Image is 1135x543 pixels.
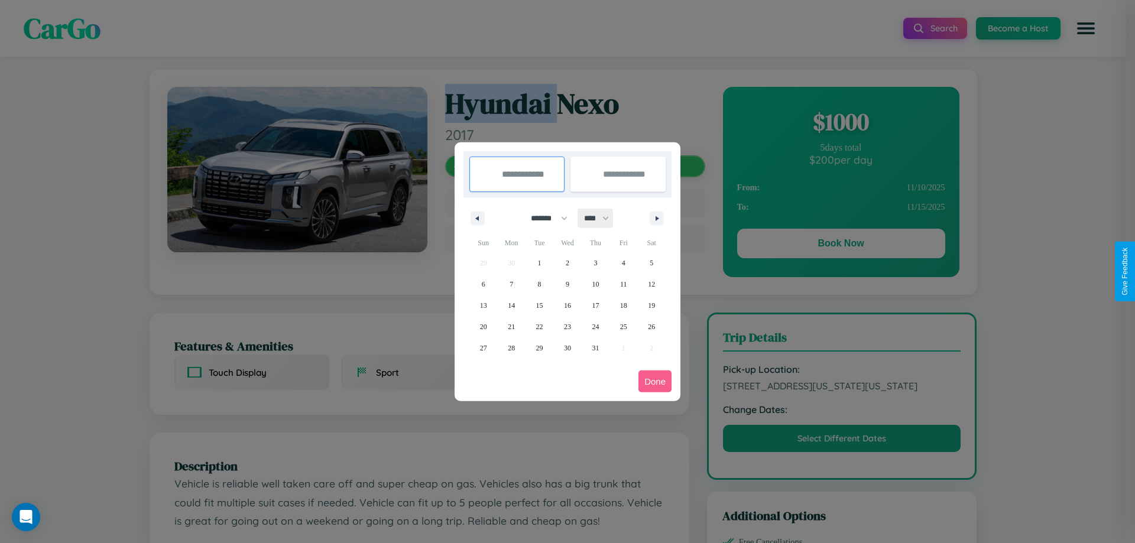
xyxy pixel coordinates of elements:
span: 25 [620,316,627,337]
span: Thu [582,233,609,252]
span: 28 [508,337,515,359]
span: 29 [536,337,543,359]
span: 6 [482,274,485,295]
span: 27 [480,337,487,359]
span: 30 [564,337,571,359]
button: 15 [526,295,553,316]
span: Mon [497,233,525,252]
button: 25 [609,316,637,337]
button: 13 [469,295,497,316]
span: 17 [592,295,599,316]
span: 22 [536,316,543,337]
button: 19 [638,295,666,316]
span: 20 [480,316,487,337]
span: 10 [592,274,599,295]
span: 9 [566,274,569,295]
span: Fri [609,233,637,252]
button: 7 [497,274,525,295]
span: 4 [622,252,625,274]
span: 2 [566,252,569,274]
span: 19 [648,295,655,316]
button: 17 [582,295,609,316]
button: 18 [609,295,637,316]
span: 14 [508,295,515,316]
button: 2 [553,252,581,274]
button: 14 [497,295,525,316]
span: 18 [620,295,627,316]
span: 31 [592,337,599,359]
button: 26 [638,316,666,337]
span: 7 [510,274,513,295]
span: Sun [469,233,497,252]
button: 9 [553,274,581,295]
span: 12 [648,274,655,295]
button: 24 [582,316,609,337]
button: 6 [469,274,497,295]
span: 13 [480,295,487,316]
button: 22 [526,316,553,337]
button: 1 [526,252,553,274]
span: Sat [638,233,666,252]
button: 20 [469,316,497,337]
div: Open Intercom Messenger [12,503,40,531]
span: 5 [650,252,653,274]
button: 8 [526,274,553,295]
span: 24 [592,316,599,337]
span: 21 [508,316,515,337]
button: 27 [469,337,497,359]
span: 16 [564,295,571,316]
button: 10 [582,274,609,295]
div: Give Feedback [1121,248,1129,295]
button: 23 [553,316,581,337]
span: 8 [538,274,541,295]
button: 12 [638,274,666,295]
button: 30 [553,337,581,359]
span: 23 [564,316,571,337]
button: 5 [638,252,666,274]
button: 31 [582,337,609,359]
button: 29 [526,337,553,359]
button: 3 [582,252,609,274]
button: 11 [609,274,637,295]
span: Tue [526,233,553,252]
button: 4 [609,252,637,274]
span: 26 [648,316,655,337]
span: 11 [620,274,627,295]
span: 15 [536,295,543,316]
span: 1 [538,252,541,274]
span: Wed [553,233,581,252]
button: Done [638,370,672,392]
span: 3 [594,252,597,274]
button: 16 [553,295,581,316]
button: 28 [497,337,525,359]
button: 21 [497,316,525,337]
